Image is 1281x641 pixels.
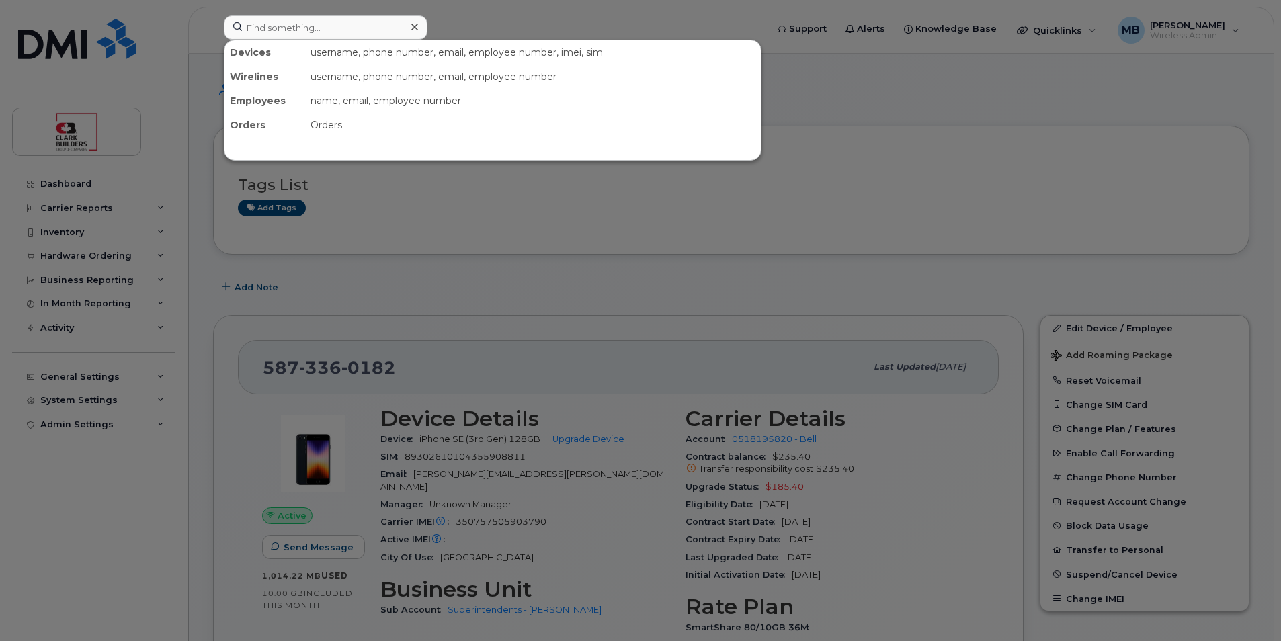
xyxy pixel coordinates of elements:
div: Orders [224,113,305,137]
div: Orders [305,113,761,137]
div: Wirelines [224,65,305,89]
div: Employees [224,89,305,113]
div: name, email, employee number [305,89,761,113]
div: Devices [224,40,305,65]
iframe: Messenger Launcher [1223,583,1271,631]
div: username, phone number, email, employee number, imei, sim [305,40,761,65]
div: username, phone number, email, employee number [305,65,761,89]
